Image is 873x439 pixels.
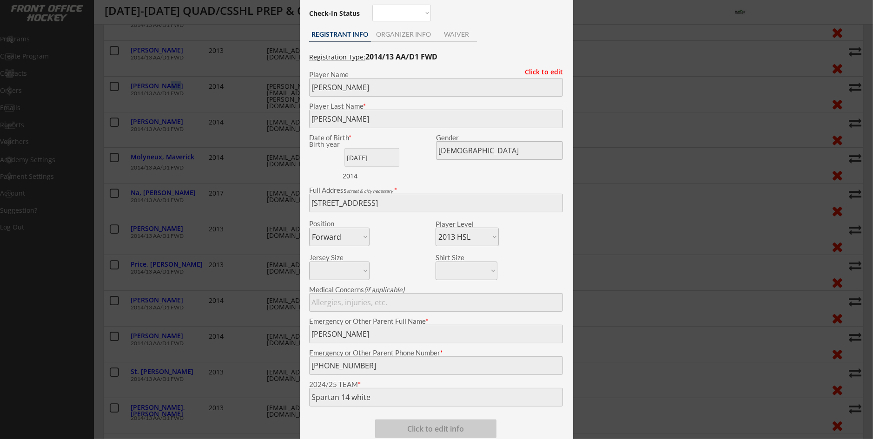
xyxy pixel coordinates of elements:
div: Medical Concerns [309,286,563,293]
em: street & city necessary [347,188,393,194]
div: 2024/25 TEAM [309,381,563,388]
div: Position [309,220,357,227]
div: Date of Birth [309,134,370,141]
input: Street, City, Province/State [309,194,563,212]
div: 2014 [343,171,401,181]
div: REGISTRANT INFO [309,31,371,38]
div: Player Level [436,221,499,228]
div: Gender [436,134,563,141]
div: Jersey Size [309,254,357,261]
div: Emergency or Other Parent Full Name [309,318,563,325]
div: Full Address [309,187,563,194]
div: Player Name [309,71,563,78]
div: Click to edit [518,69,563,75]
div: We are transitioning the system to collect and store date of birth instead of just birth year to ... [309,141,367,148]
div: Shirt Size [436,254,483,261]
input: Allergies, injuries, etc. [309,293,563,312]
button: Click to edit info [375,419,496,438]
div: WAIVER [436,31,477,38]
div: ORGANIZER INFO [371,31,436,38]
strong: 2014/13 AA/D1 FWD [365,52,437,62]
div: Player Last Name [309,103,563,110]
u: Registration Type: [309,52,365,61]
div: Emergency or Other Parent Phone Number [309,349,563,356]
em: (if applicable) [364,285,404,294]
div: Check-In Status [309,10,362,17]
div: Birth year [309,141,367,148]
